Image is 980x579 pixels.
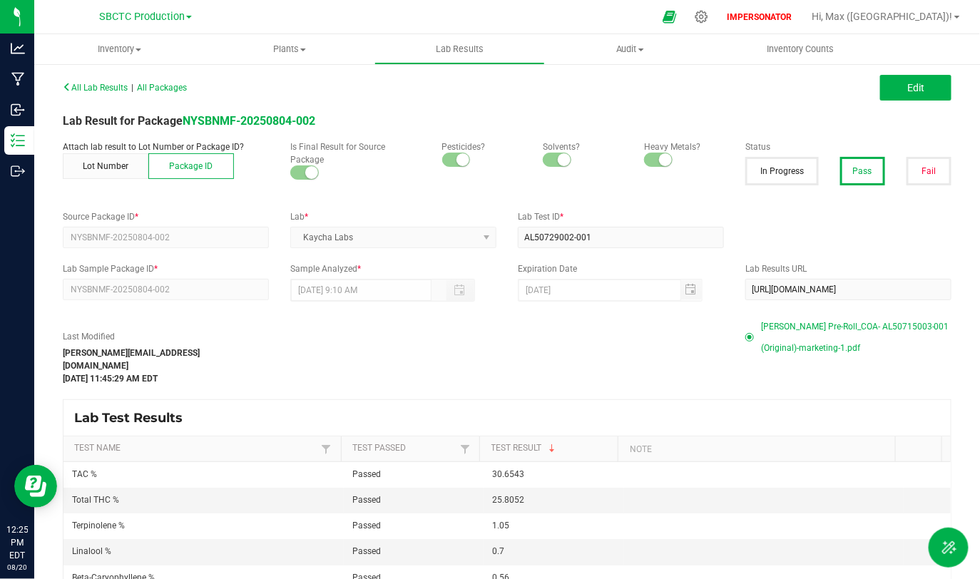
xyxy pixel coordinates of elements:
span: Inventory Counts [747,43,853,56]
span: Sortable [547,443,558,454]
a: Inventory Counts [715,34,886,64]
span: Passed [352,495,381,505]
span: Open Ecommerce Menu [653,3,685,31]
strong: [PERSON_NAME][EMAIL_ADDRESS][DOMAIN_NAME] [63,348,200,371]
span: | [131,83,133,93]
button: In Progress [745,157,819,185]
a: Lab Results [374,34,545,64]
iframe: Resource center [14,465,57,508]
p: Heavy Metals? [644,140,724,153]
a: Audit [545,34,715,64]
span: Inventory [34,43,205,56]
span: Lab Results [417,43,503,56]
label: Status [745,140,951,153]
label: Lab Test ID [518,210,724,223]
button: Lot Number [63,153,148,179]
label: Expiration Date [518,262,724,275]
span: All Lab Results [63,83,128,93]
strong: [DATE] 11:45:29 AM EDT [63,374,158,384]
a: Inventory [34,34,205,64]
span: Passed [352,521,381,531]
a: Filter [318,440,335,458]
span: 1.05 [492,521,509,531]
span: Total THC % [72,495,119,505]
span: Passed [352,546,381,556]
p: Is Final Result for Source Package [290,140,421,166]
p: Pesticides? [442,140,522,153]
label: Lab Sample Package ID [63,262,269,275]
label: Last Modified [63,330,212,343]
inline-svg: Manufacturing [11,72,25,86]
span: All Packages [137,83,187,93]
a: Plants [205,34,375,64]
a: Filter [456,440,474,458]
span: 0.7 [492,546,504,556]
p: 08/20 [6,562,28,573]
div: Manage settings [693,10,710,24]
span: Hi, Max ([GEOGRAPHIC_DATA])! [812,11,953,22]
button: Package ID [148,153,234,179]
label: Lab [290,210,496,223]
inline-svg: Analytics [11,41,25,56]
inline-svg: Outbound [11,164,25,178]
span: SBCTC Production [99,11,185,23]
inline-svg: Inventory [11,133,25,148]
span: Linalool % [72,546,111,556]
p: Solvents? [543,140,623,153]
a: Test PassedSortable [352,443,456,454]
label: Source Package ID [63,210,269,223]
span: Passed [352,469,381,479]
label: Sample Analyzed [290,262,496,275]
button: Fail [907,157,951,185]
a: Test ResultSortable [491,443,613,454]
button: Toggle Menu [929,528,969,568]
button: Pass [840,157,885,185]
span: Edit [907,82,924,93]
span: 30.6543 [492,469,524,479]
span: Lab Result for Package [63,114,315,128]
span: Audit [546,43,715,56]
p: 12:25 PM EDT [6,523,28,562]
a: Test NameSortable [74,443,317,454]
span: Plants [205,43,374,56]
span: [PERSON_NAME] Pre-Roll_COA- AL50715003-001 (Original)-marketing-1.pdf [761,316,951,359]
th: Note [618,436,895,462]
inline-svg: Inbound [11,103,25,117]
span: TAC % [72,469,97,479]
a: NYSBNMF-20250804-002 [183,114,315,128]
label: Lab Results URL [745,262,951,275]
button: Edit [880,75,951,101]
span: Terpinolene % [72,521,125,531]
span: Lab Test Results [74,410,193,426]
p: Attach lab result to Lot Number or Package ID? [63,140,269,153]
span: 25.8052 [492,495,524,505]
form-radio-button: Primary COA [745,333,754,342]
p: IMPERSONATOR [721,11,797,24]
